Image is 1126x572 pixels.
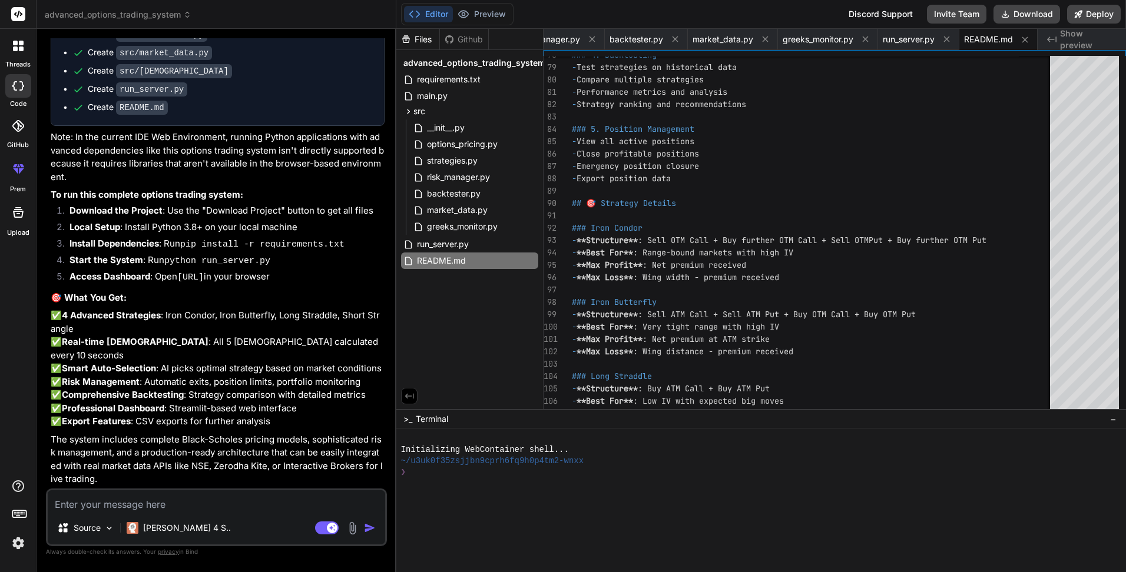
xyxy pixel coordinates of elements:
[60,254,385,270] li: : Run
[577,62,737,72] span: Test strategies on historical data
[873,309,916,320] span: y OTM Put
[544,395,557,407] div: 106
[401,467,407,478] span: ❯
[164,256,270,266] code: python run_server.py
[544,345,557,358] div: 102
[45,9,191,21] span: advanced_options_trading_system
[544,333,557,345] div: 101
[577,161,699,171] span: Emergency position closure
[5,59,31,69] label: threads
[572,148,577,159] span: -
[69,205,163,216] strong: Download the Project
[544,197,557,209] div: 90
[453,6,511,22] button: Preview
[572,62,577,72] span: -
[544,172,557,185] div: 88
[403,413,412,425] span: >_
[10,184,26,194] label: prem
[544,407,557,420] div: 107
[544,234,557,247] div: 93
[577,173,671,184] span: Export position data
[403,57,545,69] span: advanced_options_trading_system
[572,272,577,282] span: -
[633,247,793,258] span: : Range-bound markets with high IV
[544,61,557,74] div: 79
[60,221,385,237] li: : Install Python 3.8+ on your local machine
[346,521,359,535] img: attachment
[10,99,27,109] label: code
[1067,5,1121,24] button: Deploy
[572,395,577,406] span: -
[869,235,986,245] span: Put + Buy further OTM Put
[572,87,577,97] span: -
[544,358,557,370] div: 103
[62,363,156,374] strong: Smart Auto-Selection
[8,533,28,553] img: settings
[993,5,1060,24] button: Download
[177,272,204,282] code: [URL]
[416,237,470,251] span: run_server.py
[638,309,873,320] span: : Sell ATM Call + Sell ATM Put + Buy OTM Call + Bu
[577,99,746,109] span: Strategy ranking and recommendations
[426,154,479,168] span: strategies.py
[610,34,663,45] span: backtester.py
[572,235,577,245] span: -
[180,240,345,250] code: pip install -r requirements.txt
[842,5,920,24] div: Discord Support
[643,408,694,418] span: : Unlimited
[51,292,127,303] strong: 🎯 What You Get:
[577,74,704,85] span: Compare multiple strategies
[69,238,159,249] strong: Install Dependencies
[544,383,557,395] div: 105
[544,247,557,259] div: 94
[544,296,557,308] div: 98
[572,260,577,270] span: -
[364,522,376,534] img: icon
[426,121,466,135] span: __init__.py
[60,270,385,287] li: : Open in your browser
[116,101,168,115] code: README.md
[783,34,853,45] span: greeks_monitor.py
[633,346,793,357] span: : Wing distance - premium received
[544,259,557,271] div: 95
[544,284,557,296] div: 97
[544,185,557,197] div: 89
[572,222,643,233] span: ### Iron Condor
[1060,28,1117,51] span: Show preview
[544,222,557,234] div: 92
[69,271,150,282] strong: Access Dashboard
[633,321,779,332] span: : Very tight range with high IV
[401,455,584,467] span: ~/u3uk0f35zsjjbn9cprh6fq9h0p4tm2-wnxx
[1108,410,1119,428] button: −
[69,221,120,232] strong: Local Setup
[416,254,467,268] span: README.md
[116,64,232,78] code: src/[DEMOGRAPHIC_DATA]
[127,522,138,534] img: Claude 4 Sonnet
[577,87,727,97] span: Performance metrics and analysis
[964,34,1013,45] span: README.md
[572,161,577,171] span: -
[572,247,577,258] span: -
[7,228,29,238] label: Upload
[544,308,557,321] div: 99
[158,548,179,555] span: privacy
[572,124,694,134] span: ### 5. Position Management
[69,254,143,265] strong: Start the System
[544,148,557,160] div: 86
[577,148,699,159] span: Close profitable positions
[572,346,577,357] span: -
[404,6,453,22] button: Editor
[544,209,557,222] div: 91
[544,74,557,86] div: 80
[572,74,577,85] span: -
[693,34,753,45] span: market_data.py
[643,334,770,344] span: : Net premium at ATM strike
[572,309,577,320] span: -
[544,321,557,333] div: 100
[62,310,161,321] strong: 4 Advanced Strategies
[426,170,491,184] span: risk_manager.py
[60,204,385,221] li: : Use the "Download Project" button to get all files
[416,413,448,425] span: Terminal
[572,371,652,381] span: ### Long Straddle
[883,34,935,45] span: run_server.py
